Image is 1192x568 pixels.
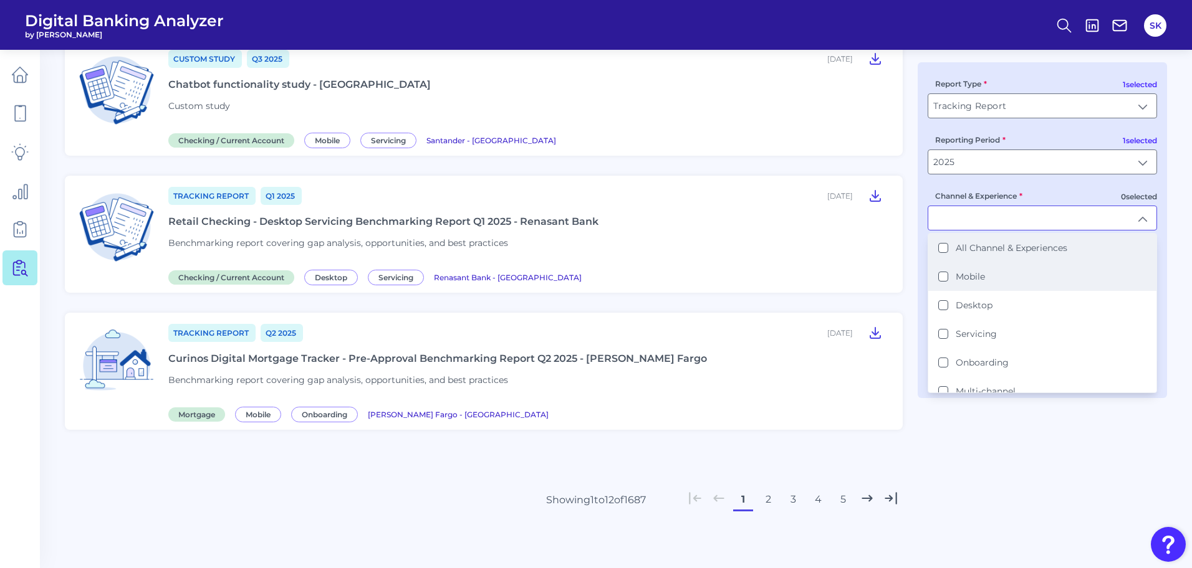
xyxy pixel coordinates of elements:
button: 5 [833,490,853,509]
button: Open Resource Center [1151,527,1186,562]
label: Multi-channel [956,386,1016,397]
div: [DATE] [827,191,853,201]
span: Servicing [368,270,424,285]
div: [DATE] [827,328,853,338]
button: Chatbot functionality study - Santander [863,49,888,69]
div: Curinos Digital Mortgage Tracker - Pre-Approval Benchmarking Report Q2 2025 - [PERSON_NAME] Fargo [168,353,707,364]
span: by [PERSON_NAME] [25,30,224,39]
button: 3 [783,490,803,509]
span: Benchmarking report covering gap analysis, opportunities, and best practices [168,374,508,386]
a: Tracking Report [168,187,256,205]
a: Tracking Report [168,324,256,342]
span: Mobile [235,407,281,422]
a: Mobile [235,408,286,420]
a: Servicing [368,271,429,283]
label: Desktop [956,300,993,311]
img: Checking / Current Account [75,186,158,269]
label: Reporting Period [935,135,1006,144]
label: All Channel & Experiences [956,242,1067,253]
div: [DATE] [827,54,853,64]
div: Showing 1 to 12 of 1687 [546,494,646,506]
img: Mortgage [75,323,158,406]
div: Retail Checking - Desktop Servicing Benchmarking Report Q1 2025 - Renasant Bank [168,215,598,227]
button: Retail Checking - Desktop Servicing Benchmarking Report Q1 2025 - Renasant Bank [863,186,888,206]
label: Onboarding [956,357,1009,368]
a: Checking / Current Account [168,134,299,146]
div: Chatbot functionality study - [GEOGRAPHIC_DATA] [168,78,431,90]
a: Mortgage [168,408,230,420]
label: Mobile [956,271,985,282]
span: Checking / Current Account [168,133,294,148]
button: Curinos Digital Mortgage Tracker - Pre-Approval Benchmarking Report Q2 2025 - Wells Fargo [863,323,888,343]
button: SK [1144,14,1166,37]
a: Renasant Bank - [GEOGRAPHIC_DATA] [434,271,582,283]
a: Q2 2025 [261,324,303,342]
a: Santander - [GEOGRAPHIC_DATA] [426,134,556,146]
a: Custom Study [168,50,242,68]
span: Servicing [360,133,416,148]
a: Q1 2025 [261,187,302,205]
label: Report Type [935,79,987,88]
button: 2 [758,490,778,509]
img: Checking / Current Account [75,49,158,132]
span: Checking / Current Account [168,270,294,285]
span: Mortgage [168,407,225,422]
a: Servicing [360,134,421,146]
span: Benchmarking report covering gap analysis, opportunities, and best practices [168,237,508,249]
label: Channel & Experience [935,191,1022,201]
a: Checking / Current Account [168,271,299,283]
a: [PERSON_NAME] Fargo - [GEOGRAPHIC_DATA] [368,408,549,420]
a: Onboarding [291,408,363,420]
span: Santander - [GEOGRAPHIC_DATA] [426,136,556,145]
button: 1 [733,490,753,509]
span: Digital Banking Analyzer [25,11,224,30]
button: 4 [808,490,828,509]
span: Custom study [168,100,230,111]
label: Servicing [956,328,997,339]
a: Desktop [304,271,363,283]
span: Desktop [304,270,358,285]
span: Renasant Bank - [GEOGRAPHIC_DATA] [434,273,582,282]
span: Mobile [304,133,350,148]
span: [PERSON_NAME] Fargo - [GEOGRAPHIC_DATA] [368,410,549,419]
span: Onboarding [291,407,358,422]
a: Mobile [304,134,355,146]
a: Q3 2025 [247,50,289,68]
